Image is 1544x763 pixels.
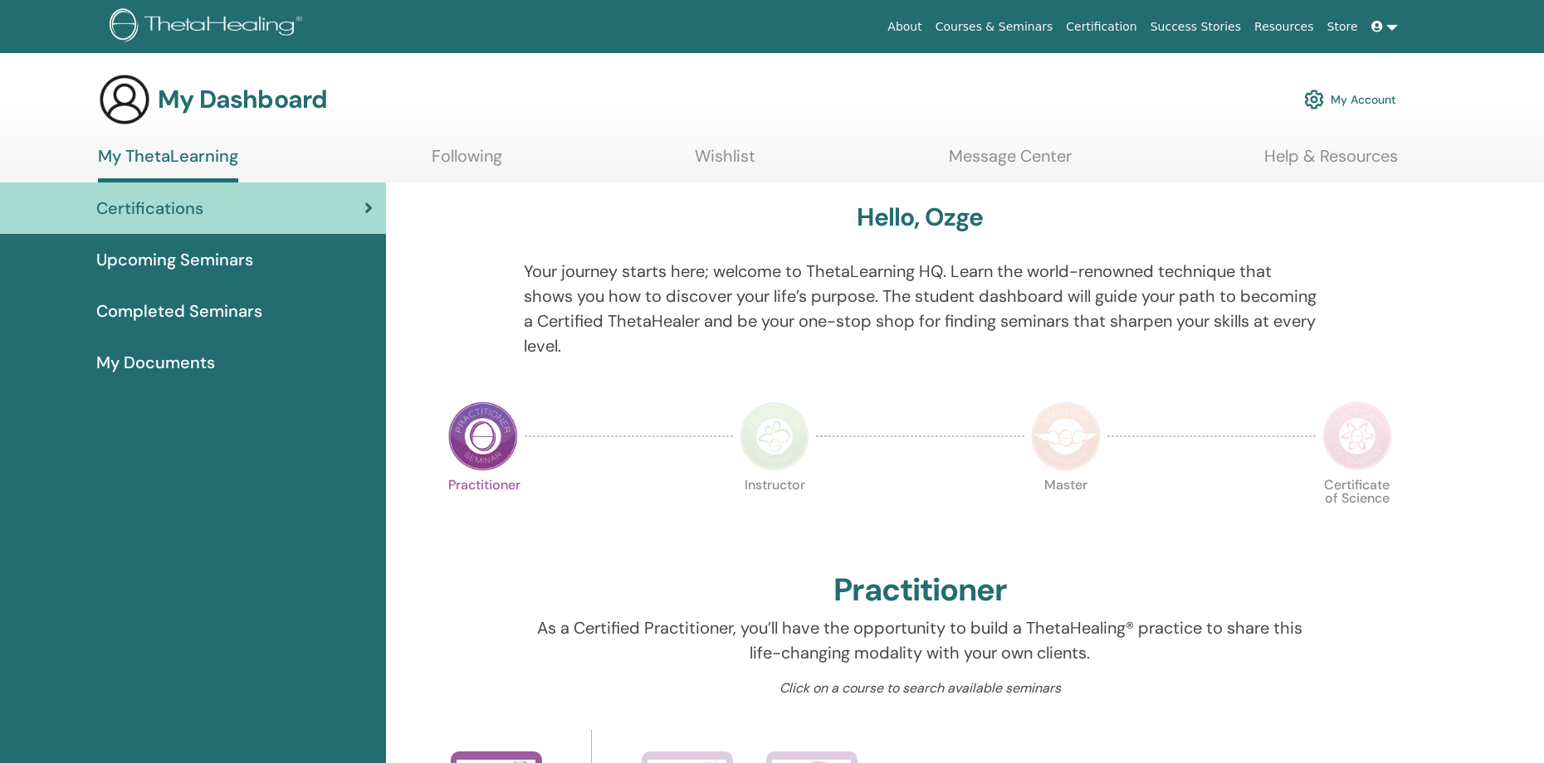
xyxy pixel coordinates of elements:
[110,8,308,46] img: logo.png
[432,146,502,178] a: Following
[96,196,203,221] span: Certifications
[1304,81,1396,118] a: My Account
[1321,12,1365,42] a: Store
[1144,12,1248,42] a: Success Stories
[158,85,327,114] h3: My Dashboard
[881,12,928,42] a: About
[96,247,253,272] span: Upcoming Seminars
[1264,146,1398,178] a: Help & Resources
[740,479,809,548] p: Instructor
[524,678,1317,698] p: Click on a course to search available seminars
[929,12,1060,42] a: Courses & Seminars
[857,202,983,232] h3: Hello, Ozge
[98,73,151,126] img: generic-user-icon.jpg
[949,146,1072,178] a: Message Center
[1031,401,1101,471] img: Master
[1322,401,1392,471] img: Certificate of Science
[1304,85,1324,114] img: cog.svg
[1059,12,1143,42] a: Certification
[448,479,518,548] p: Practitioner
[1031,479,1101,548] p: Master
[1248,12,1321,42] a: Resources
[96,299,262,323] span: Completed Seminars
[524,615,1317,665] p: As a Certified Practitioner, you’ll have the opportunity to build a ThetaHealing® practice to sha...
[695,146,755,178] a: Wishlist
[96,350,215,375] span: My Documents
[833,571,1007,610] h2: Practitioner
[448,401,518,471] img: Practitioner
[740,401,809,471] img: Instructor
[524,259,1317,358] p: Your journey starts here; welcome to ThetaLearning HQ. Learn the world-renowned technique that sh...
[1322,479,1392,548] p: Certificate of Science
[98,146,238,182] a: My ThetaLearning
